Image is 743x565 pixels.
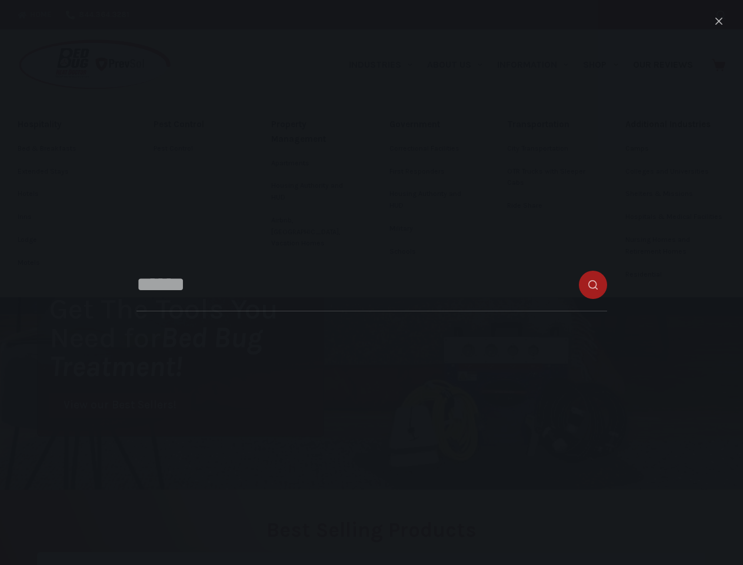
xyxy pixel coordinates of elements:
[717,11,725,19] button: Search
[507,161,589,195] a: OTR Trucks with Sleeper Cabs
[271,152,354,175] a: Apartments
[18,252,118,274] a: Motels
[9,5,45,40] button: Open LiveChat chat widget
[341,29,700,100] nav: Primary
[49,393,191,418] a: View our Best Sellers!
[625,161,726,183] a: Colleges and Universities
[389,183,472,217] a: Housing Authority and HUD
[625,229,726,263] a: Nursing Homes and Retirement Homes
[419,29,489,100] a: About Us
[154,112,236,137] a: Pest Control
[18,39,172,91] img: Prevsol/Bed Bug Heat Doctor
[271,112,354,152] a: Property Management
[389,161,472,183] a: First Responders
[576,29,625,100] a: Shop
[389,138,472,160] a: Correctional Facilities
[64,400,176,411] span: View our Best Sellers!
[625,29,700,100] a: Our Reviews
[37,520,706,540] h2: Best Selling Products
[389,112,472,137] a: Government
[625,183,726,205] a: Shelters & Missions
[507,138,589,160] a: City Transportation
[625,138,726,160] a: Camps
[18,229,118,251] a: Lodge
[271,175,354,209] a: Housing Authority and HUD
[507,112,589,137] a: Transportation
[18,112,118,137] a: Hospitality
[389,218,472,240] a: Military
[18,161,118,183] a: Extended Stays
[341,29,419,100] a: Industries
[18,206,118,228] a: Inns
[18,183,118,205] a: Hotels
[154,138,236,160] a: Pest Control
[625,206,726,228] a: Hospitals & Medical Facilities
[49,294,324,381] h1: Get The Tools You Need for
[507,195,589,217] a: Ride Share
[490,29,576,100] a: Information
[18,138,118,160] a: Bed & Breakfasts
[389,241,472,263] a: Schools
[49,321,262,383] i: Bed Bug Treatment!
[625,264,726,286] a: Residential
[271,210,354,255] a: Airbnb, [GEOGRAPHIC_DATA], Vacation Homes
[625,112,726,137] a: Additional Industries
